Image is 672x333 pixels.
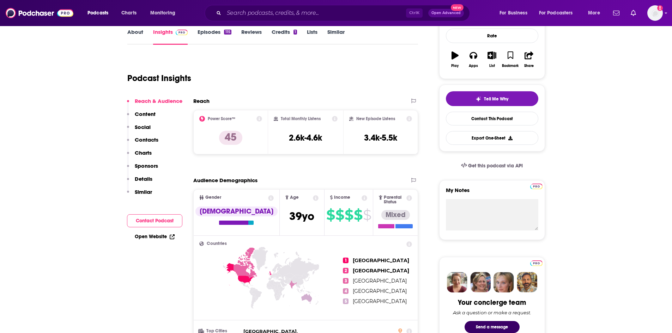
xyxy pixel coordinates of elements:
[150,8,175,18] span: Monitoring
[453,310,531,315] div: Ask a question or make a request.
[464,47,483,72] button: Apps
[583,7,609,19] button: open menu
[530,183,543,189] a: Pro website
[647,5,663,21] img: User Profile
[198,29,231,45] a: Episodes115
[476,96,481,102] img: tell me why sparkle
[127,98,182,111] button: Reach & Audience
[193,177,258,184] h2: Audience Demographics
[356,116,395,121] h2: New Episode Listens
[364,132,397,143] h3: 3.4k-5.5k
[647,5,663,21] button: Show profile menu
[135,98,182,104] p: Reach & Audience
[431,11,461,15] span: Open Advanced
[470,272,491,292] img: Barbara Profile
[208,116,235,121] h2: Power Score™
[530,259,543,266] a: Pro website
[335,209,344,221] span: $
[343,278,349,284] span: 3
[6,6,73,20] img: Podchaser - Follow, Share and Rate Podcasts
[121,8,137,18] span: Charts
[353,257,409,264] span: [GEOGRAPHIC_DATA]
[500,8,527,18] span: For Business
[628,7,639,19] a: Show notifications dropdown
[224,7,406,19] input: Search podcasts, credits, & more...
[495,7,536,19] button: open menu
[135,124,151,130] p: Social
[446,112,538,125] a: Contact This Podcast
[465,321,520,333] button: Send a message
[657,5,663,11] svg: Add a profile image
[241,29,262,45] a: Reviews
[211,5,477,21] div: Search podcasts, credits, & more...
[135,162,158,169] p: Sponsors
[446,91,538,106] button: tell me why sparkleTell Me Why
[406,8,423,18] span: Ctrl K
[363,209,371,221] span: $
[127,136,158,149] button: Contacts
[484,96,508,102] span: Tell Me Why
[353,267,409,274] span: [GEOGRAPHIC_DATA]
[83,7,117,19] button: open menu
[455,157,529,174] a: Get this podcast via API
[343,288,349,294] span: 4
[539,8,573,18] span: For Podcasters
[135,175,152,182] p: Details
[293,30,297,35] div: 1
[326,209,335,221] span: $
[489,64,495,68] div: List
[127,29,143,45] a: About
[469,64,478,68] div: Apps
[127,111,156,124] button: Content
[353,298,407,304] span: [GEOGRAPHIC_DATA]
[135,136,158,143] p: Contacts
[354,209,362,221] span: $
[647,5,663,21] span: Logged in as tyllerbarner
[176,30,188,35] img: Podchaser Pro
[446,131,538,145] button: Export One-Sheet
[135,149,152,156] p: Charts
[307,29,317,45] a: Lists
[195,206,278,216] div: [DEMOGRAPHIC_DATA]
[353,278,407,284] span: [GEOGRAPHIC_DATA]
[281,116,321,121] h2: Total Monthly Listens
[530,184,543,189] img: Podchaser Pro
[289,132,322,143] h3: 2.6k-4.6k
[153,29,188,45] a: InsightsPodchaser Pro
[343,268,349,273] span: 2
[127,73,191,84] h1: Podcast Insights
[127,175,152,189] button: Details
[219,131,242,145] p: 45
[468,163,523,169] span: Get this podcast via API
[327,29,345,45] a: Similar
[446,29,538,43] div: Rate
[207,241,227,246] span: Countries
[127,189,152,202] button: Similar
[343,298,349,304] span: 5
[87,8,108,18] span: Podcasts
[343,258,349,263] span: 1
[353,288,407,294] span: [GEOGRAPHIC_DATA]
[334,195,350,200] span: Income
[224,30,231,35] div: 115
[534,7,583,19] button: open menu
[272,29,297,45] a: Credits1
[446,47,464,72] button: Play
[428,9,464,17] button: Open AdvancedNew
[517,272,537,292] img: Jon Profile
[520,47,538,72] button: Share
[451,4,464,11] span: New
[530,260,543,266] img: Podchaser Pro
[610,7,622,19] a: Show notifications dropdown
[451,64,459,68] div: Play
[135,189,152,195] p: Similar
[127,149,152,162] button: Charts
[381,210,410,220] div: Mixed
[524,64,534,68] div: Share
[446,187,538,199] label: My Notes
[290,195,299,200] span: Age
[135,234,175,240] a: Open Website
[588,8,600,18] span: More
[502,64,519,68] div: Bookmark
[483,47,501,72] button: List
